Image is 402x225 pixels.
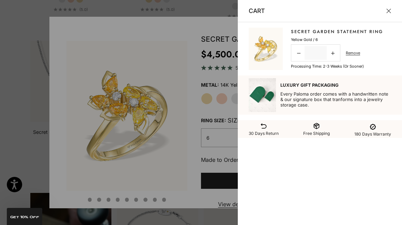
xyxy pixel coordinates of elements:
p: Processing time: 2-3 weeks (or sooner) [291,63,364,69]
span: Free Shipping [303,131,330,136]
div: GET 10% Off [7,208,42,225]
p: Yellow Gold / 6 [291,37,318,43]
span: 30 Days Return [249,131,279,136]
a: Secret Garden Statement Ring [291,28,383,35]
p: Cart [249,6,265,16]
img: return-svgrepo-com.svg [260,123,267,129]
img: #YellowGold [249,28,283,70]
img: shipping-box-01-svgrepo-com.svg [313,123,320,129]
span: 180 Days Warranty [354,131,391,137]
img: box_2.jpg [249,78,276,112]
a: Remove [346,50,360,56]
p: Luxury Gift Packaging [280,82,391,88]
img: warranty-term-svgrepo-com.svg [368,122,378,132]
span: GET 10% Off [10,215,39,219]
p: Every Paloma order comes with a handwritten note & our signature box that tranforms into a jewelr... [280,91,391,108]
input: Change quantity [305,46,327,60]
